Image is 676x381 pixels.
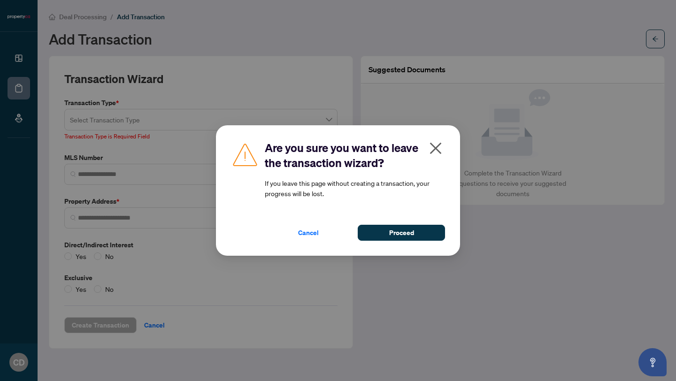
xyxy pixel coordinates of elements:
[389,225,414,240] span: Proceed
[265,178,445,198] article: If you leave this page without creating a transaction, your progress will be lost.
[358,225,445,241] button: Proceed
[265,140,445,170] h2: Are you sure you want to leave the transaction wizard?
[638,348,667,376] button: Open asap
[298,225,319,240] span: Cancel
[265,225,352,241] button: Cancel
[428,141,443,156] span: close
